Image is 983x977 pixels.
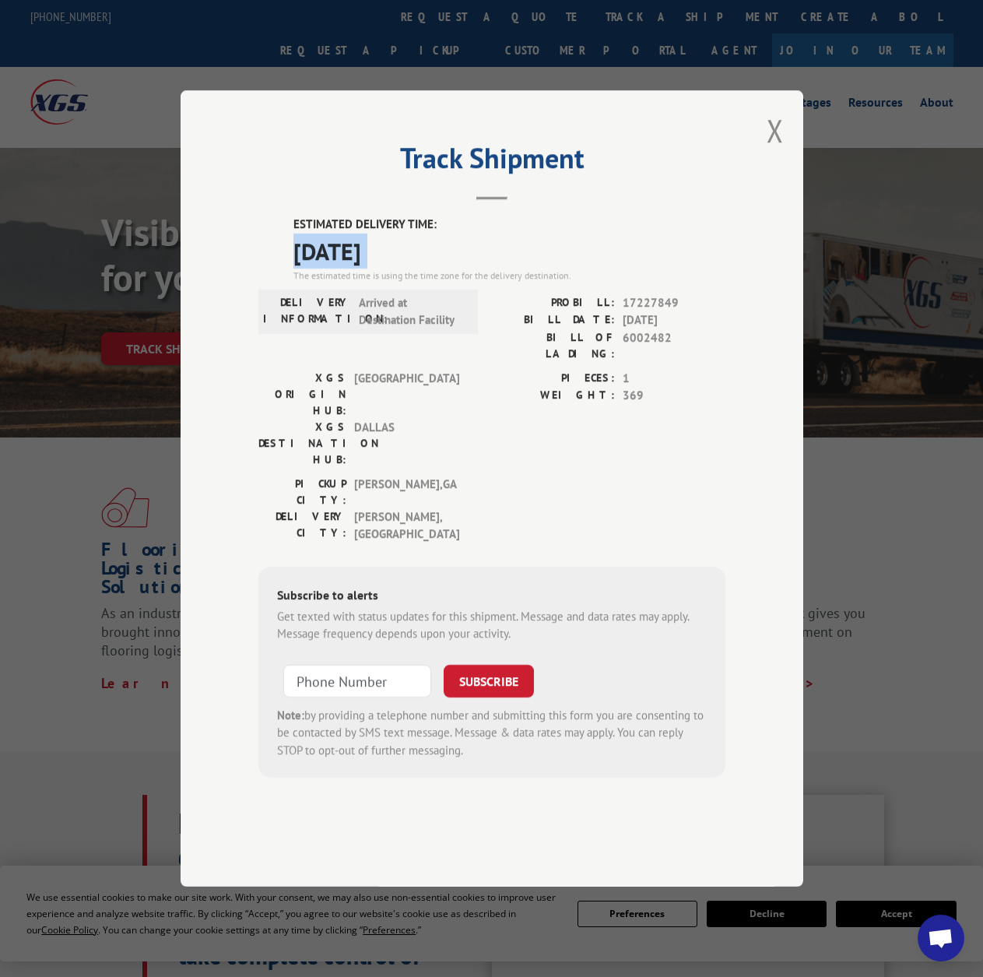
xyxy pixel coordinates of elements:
div: Get texted with status updates for this shipment. Message and data rates may apply. Message frequ... [277,608,707,643]
div: The estimated time is using the time zone for the delivery destination. [293,269,725,283]
button: Close modal [767,110,784,151]
label: DELIVERY CITY: [258,508,346,543]
label: XGS ORIGIN HUB: [258,370,346,419]
label: BILL OF LADING: [492,329,615,362]
span: [DATE] [293,234,725,269]
span: Arrived at Destination Facility [359,294,464,329]
label: PICKUP CITY: [258,476,346,508]
span: 1 [623,370,725,388]
label: XGS DESTINATION HUB: [258,419,346,468]
div: Subscribe to alerts [277,585,707,608]
span: [PERSON_NAME] , [GEOGRAPHIC_DATA] [354,508,459,543]
label: DELIVERY INFORMATION: [263,294,351,329]
span: 6002482 [623,329,725,362]
a: Open chat [918,915,964,961]
span: [PERSON_NAME] , GA [354,476,459,508]
label: PROBILL: [492,294,615,312]
span: DALLAS [354,419,459,468]
input: Phone Number [283,665,431,698]
h2: Track Shipment [258,147,725,177]
strong: Note: [277,708,304,722]
span: 369 [623,387,725,405]
label: ESTIMATED DELIVERY TIME: [293,216,725,234]
button: SUBSCRIBE [444,665,534,698]
label: WEIGHT: [492,387,615,405]
span: 17227849 [623,294,725,312]
span: [GEOGRAPHIC_DATA] [354,370,459,419]
label: PIECES: [492,370,615,388]
div: by providing a telephone number and submitting this form you are consenting to be contacted by SM... [277,707,707,760]
label: BILL DATE: [492,311,615,329]
span: [DATE] [623,311,725,329]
